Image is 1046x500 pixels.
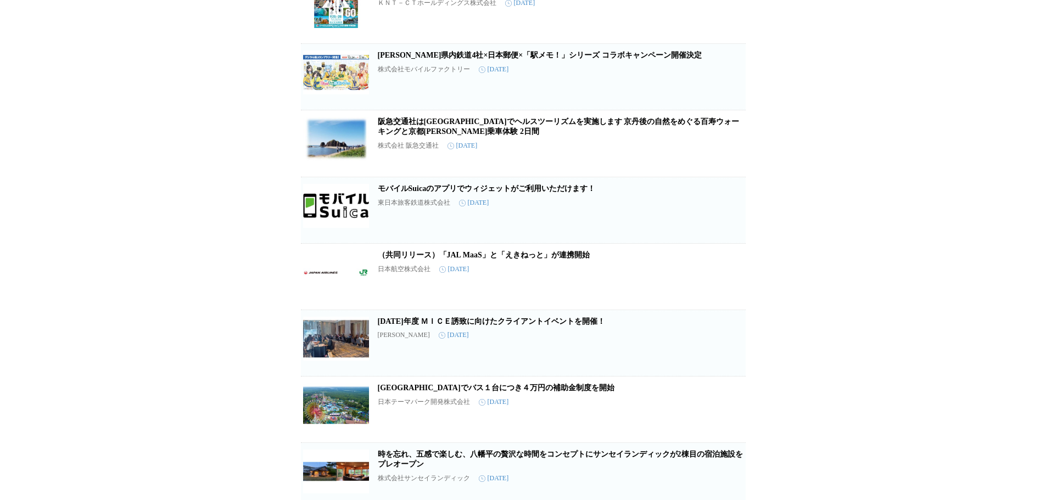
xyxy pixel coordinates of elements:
img: 千葉県内鉄道4社×日本郵便×「駅メモ！」シリーズ コラボキャンペーン開催決定 [303,50,369,94]
time: [DATE] [479,398,509,406]
img: 時を忘れ、五感で楽しむ、八幡平の贅沢な時間をコンセプトにサンセイランディックが2棟目の宿泊施設をプレオープン [303,450,369,493]
p: [PERSON_NAME] [378,331,430,339]
a: モバイルSuicaのアプリでウィジェットがご利用いただけます！ [378,184,596,193]
time: [DATE] [459,199,489,207]
a: [PERSON_NAME]県内鉄道4社×日本郵便×「駅メモ！」シリーズ コラボキャンペーン開催決定 [378,51,702,59]
p: 株式会社 阪急交通社 [378,141,439,150]
p: 株式会社サンセイランディック [378,474,470,483]
p: 日本テーマパーク開発株式会社 [378,397,470,407]
time: [DATE] [479,474,509,482]
time: [DATE] [439,331,469,339]
p: 日本航空株式会社 [378,265,430,274]
a: （共同リリース）「JAL MaaS」と「えきねっと」が連携開始 [378,251,590,259]
a: [DATE]年度 ＭＩＣＥ誘致に向けたクライアントイベントを開催！ [378,317,606,325]
img: （共同リリース）「JAL MaaS」と「えきねっと」が連携開始 [303,250,369,294]
time: [DATE] [479,65,509,74]
img: 令和７年度 ＭＩＣＥ誘致に向けたクライアントイベントを開催！ [303,317,369,361]
a: 時を忘れ、五感で楽しむ、八幡平の贅沢な時間をコンセプトにサンセイランディックが2棟目の宿泊施設をプレオープン [378,450,743,468]
p: 株式会社モバイルファクトリー [378,65,470,74]
a: 阪急交通社は[GEOGRAPHIC_DATA]でヘルスツーリズムを実施します 京丹後の自然をめぐる百寿ウォーキングと京都[PERSON_NAME]乗車体験 2日間 [378,117,740,136]
img: 那須ハイランドパークでバス１台につき４万円の補助金制度を開始 [303,383,369,427]
time: [DATE] [448,142,478,150]
img: モバイルSuicaのアプリでウィジェットがご利用いただけます！ [303,184,369,228]
img: 阪急交通社は京丹後市でヘルスツーリズムを実施します 京丹後の自然をめぐる百寿ウォーキングと京都丹後鉄道乗車体験 2日間 [303,117,369,161]
time: [DATE] [439,265,469,273]
a: [GEOGRAPHIC_DATA]でバス１台につき４万円の補助金制度を開始 [378,384,614,392]
p: 東日本旅客鉄道株式会社 [378,198,450,207]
